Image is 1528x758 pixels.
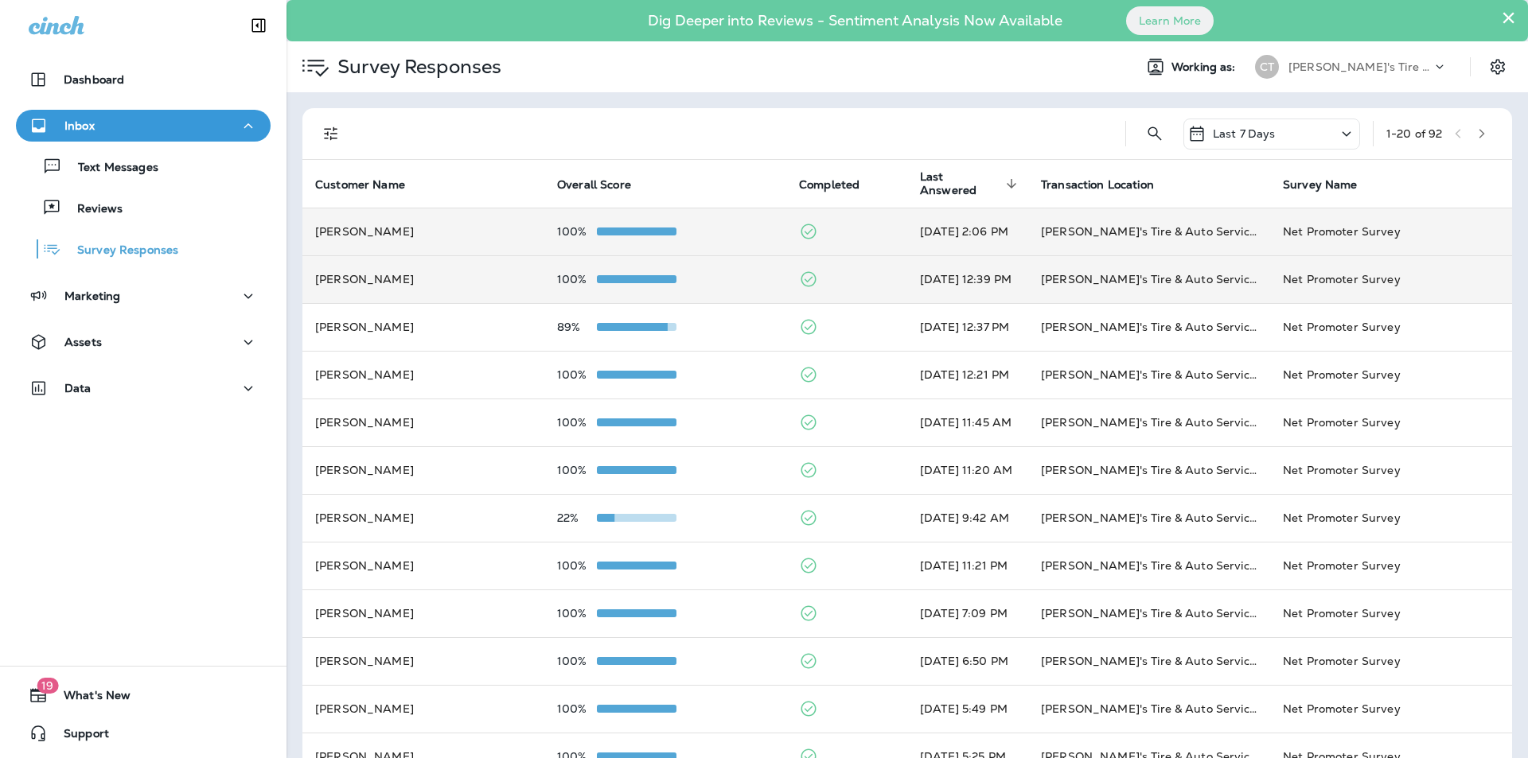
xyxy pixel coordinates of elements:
[64,73,124,86] p: Dashboard
[16,372,271,404] button: Data
[1041,178,1154,192] span: Transaction Location
[1270,208,1512,255] td: Net Promoter Survey
[37,678,58,694] span: 19
[907,255,1028,303] td: [DATE] 12:39 PM
[557,464,597,476] p: 100%
[1028,351,1270,398] td: [PERSON_NAME]'s Tire & Auto Service | [GEOGRAPHIC_DATA]
[61,202,123,217] p: Reviews
[920,170,1022,197] span: Last Answered
[302,494,544,542] td: [PERSON_NAME]
[907,685,1028,733] td: [DATE] 5:49 PM
[302,637,544,685] td: [PERSON_NAME]
[907,351,1028,398] td: [DATE] 12:21 PM
[557,177,652,192] span: Overall Score
[1041,177,1175,192] span: Transaction Location
[302,208,544,255] td: [PERSON_NAME]
[907,208,1028,255] td: [DATE] 2:06 PM
[1028,398,1270,446] td: [PERSON_NAME]'s Tire & Auto Service | Ambassador
[302,446,544,494] td: [PERSON_NAME]
[557,559,597,572] p: 100%
[1028,446,1270,494] td: [PERSON_NAME]'s Tire & Auto Service | [GEOGRAPHIC_DATA][PERSON_NAME]
[61,243,178,258] p: Survey Responses
[1483,52,1512,81] button: Settings
[1139,118,1171,150] button: Search Survey Responses
[1028,255,1270,303] td: [PERSON_NAME]'s Tire & Auto Service | [PERSON_NAME]
[557,368,597,381] p: 100%
[557,273,597,286] p: 100%
[16,717,271,749] button: Support
[16,280,271,312] button: Marketing
[557,511,597,524] p: 22%
[1270,255,1512,303] td: Net Promoter Survey
[1028,685,1270,733] td: [PERSON_NAME]'s Tire & Auto Service | Verot
[48,689,131,708] span: What's New
[16,326,271,358] button: Assets
[1270,351,1512,398] td: Net Promoter Survey
[64,290,120,302] p: Marketing
[302,255,544,303] td: [PERSON_NAME]
[64,119,95,132] p: Inbox
[1028,637,1270,685] td: [PERSON_NAME]'s Tire & Auto Service | Ambassador
[236,10,281,41] button: Collapse Sidebar
[16,64,271,95] button: Dashboard
[1255,55,1279,79] div: CT
[1126,6,1214,35] button: Learn More
[302,589,544,637] td: [PERSON_NAME]
[1288,60,1432,73] p: [PERSON_NAME]'s Tire & Auto
[799,177,880,192] span: Completed
[16,150,271,183] button: Text Messages
[557,321,597,333] p: 89%
[1270,637,1512,685] td: Net Promoter Survey
[799,178,859,192] span: Completed
[16,679,271,711] button: 19What's New
[1028,494,1270,542] td: [PERSON_NAME]'s Tire & Auto Service | [PERSON_NAME]
[302,351,544,398] td: [PERSON_NAME]
[315,118,347,150] button: Filters
[1270,398,1512,446] td: Net Promoter Survey
[1028,303,1270,351] td: [PERSON_NAME]'s Tire & Auto Service | Ambassador
[1028,589,1270,637] td: [PERSON_NAME]'s Tire & Auto Service | [GEOGRAPHIC_DATA]
[557,702,597,715] p: 100%
[1283,177,1378,192] span: Survey Name
[557,416,597,429] p: 100%
[907,589,1028,637] td: [DATE] 7:09 PM
[907,446,1028,494] td: [DATE] 11:20 AM
[920,170,1001,197] span: Last Answered
[64,336,102,348] p: Assets
[907,637,1028,685] td: [DATE] 6:50 PM
[331,55,501,79] p: Survey Responses
[64,382,92,395] p: Data
[302,398,544,446] td: [PERSON_NAME]
[315,178,405,192] span: Customer Name
[557,655,597,667] p: 100%
[315,177,426,192] span: Customer Name
[302,685,544,733] td: [PERSON_NAME]
[16,232,271,266] button: Survey Responses
[907,542,1028,589] td: [DATE] 11:21 PM
[1283,178,1358,192] span: Survey Name
[1213,127,1276,140] p: Last 7 Days
[907,303,1028,351] td: [DATE] 12:37 PM
[557,225,597,238] p: 100%
[16,191,271,224] button: Reviews
[48,727,109,746] span: Support
[16,110,271,142] button: Inbox
[1028,542,1270,589] td: [PERSON_NAME]'s Tire & Auto Service | [PERSON_NAME]
[1270,685,1512,733] td: Net Promoter Survey
[1270,542,1512,589] td: Net Promoter Survey
[62,161,158,176] p: Text Messages
[1171,60,1239,74] span: Working as:
[1501,5,1516,30] button: Close
[1028,208,1270,255] td: [PERSON_NAME]'s Tire & Auto Service | [PERSON_NAME][GEOGRAPHIC_DATA]
[557,607,597,620] p: 100%
[302,542,544,589] td: [PERSON_NAME]
[1270,494,1512,542] td: Net Promoter Survey
[557,178,631,192] span: Overall Score
[602,18,1109,23] p: Dig Deeper into Reviews - Sentiment Analysis Now Available
[1270,303,1512,351] td: Net Promoter Survey
[907,494,1028,542] td: [DATE] 9:42 AM
[907,398,1028,446] td: [DATE] 11:45 AM
[1270,589,1512,637] td: Net Promoter Survey
[1386,127,1442,140] div: 1 - 20 of 92
[302,303,544,351] td: [PERSON_NAME]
